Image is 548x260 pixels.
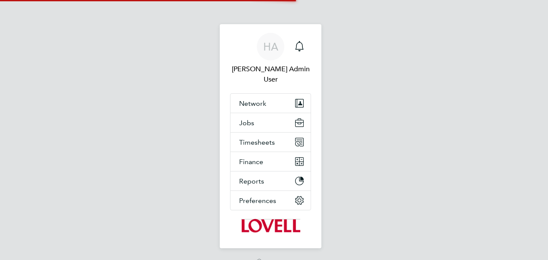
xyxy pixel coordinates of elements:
a: Go to home page [230,219,311,233]
span: Timesheets [239,138,275,146]
span: Hays Admin User [230,64,311,85]
span: HA [263,41,278,52]
span: Jobs [239,119,254,127]
button: Reports [230,171,311,190]
button: Finance [230,152,311,171]
span: Finance [239,158,263,166]
nav: Main navigation [220,24,321,248]
img: lovell-logo-retina.png [241,219,300,233]
span: Network [239,99,266,108]
a: HA[PERSON_NAME] Admin User [230,33,311,85]
button: Network [230,94,311,113]
span: Reports [239,177,264,185]
span: Preferences [239,197,276,205]
button: Timesheets [230,133,311,152]
button: Preferences [230,191,311,210]
button: Jobs [230,113,311,132]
